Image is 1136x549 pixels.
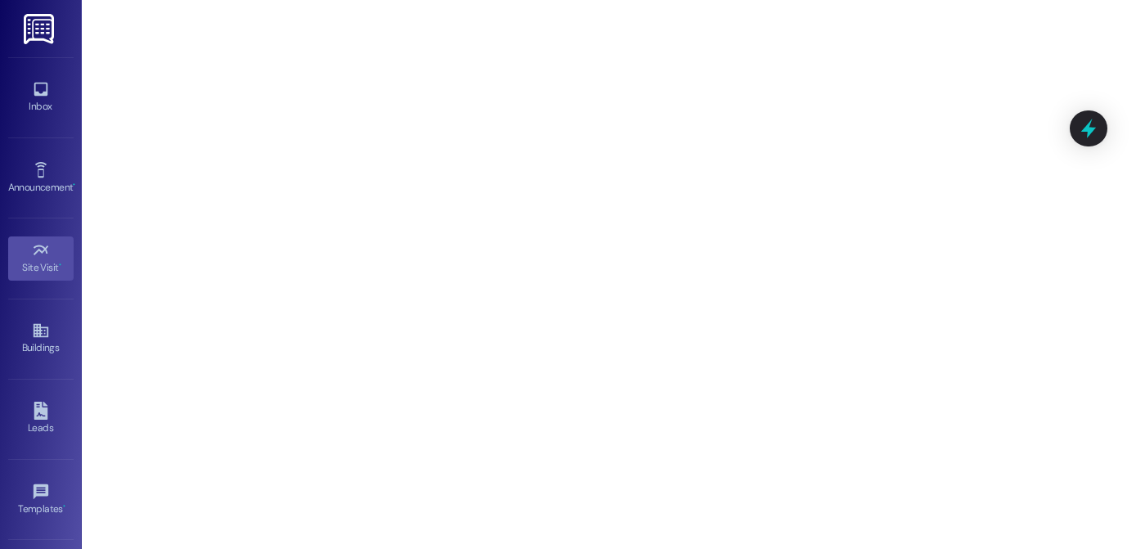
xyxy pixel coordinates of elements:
[8,478,74,522] a: Templates •
[63,501,65,512] span: •
[24,14,57,44] img: ResiDesk Logo
[8,236,74,281] a: Site Visit •
[59,259,61,271] span: •
[8,75,74,119] a: Inbox
[73,179,75,191] span: •
[8,397,74,441] a: Leads
[8,317,74,361] a: Buildings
